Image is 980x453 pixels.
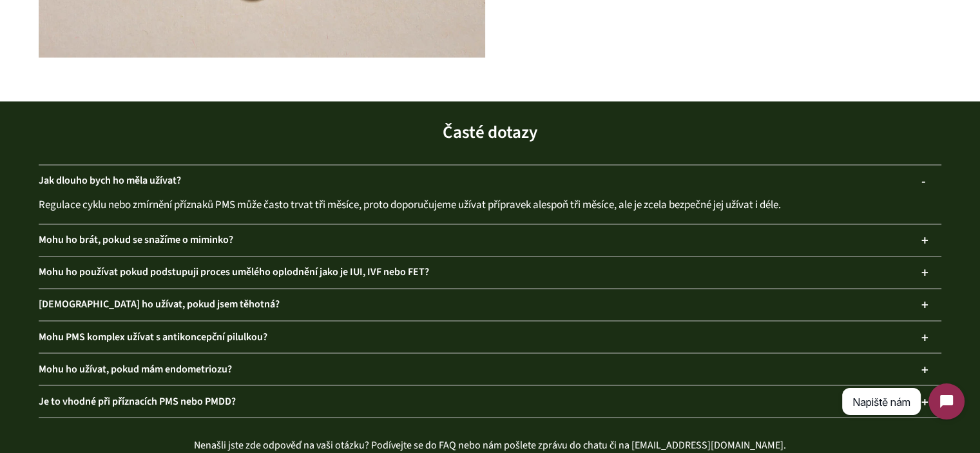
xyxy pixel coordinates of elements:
[39,321,941,352] div: Mohu PMS komplex užívat s antikoncepční pilulkou?
[39,256,941,288] div: Mohu ho používat pokud podstupuji proces umělého oplodnění jako je IUI, IVF nebo FET?
[39,289,941,320] div: [DEMOGRAPHIC_DATA] ho užívat, pokud jsem těhotná?
[39,165,941,197] div: Jak dlouho bych ho měla užívat?
[39,197,941,224] div: Regulace cyklu nebo zmírnění příznaků PMS může často trvat tři měsíce, proto doporučujeme užívat ...
[39,353,941,385] div: Mohu ho užívat, pokud mám endometriozu?
[39,224,941,256] div: Mohu ho brát, pokud se snažíme o miminko?
[39,120,941,145] h3: Časté dotazy
[39,437,941,453] p: Nenašli jste zde odpověď na vaši otázku? Podívejte se do FAQ nebo nám pošlete zprávu do chatu či ...
[39,385,941,417] div: Je to vhodné při příznacích PMS nebo PMDD?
